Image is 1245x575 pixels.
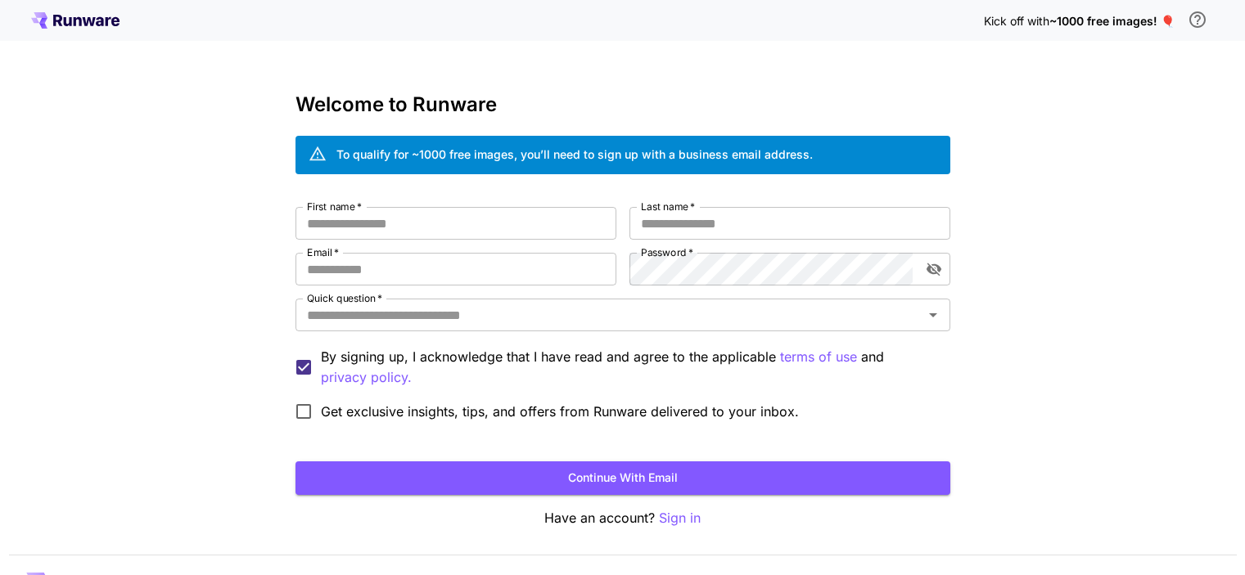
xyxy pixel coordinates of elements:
[1181,3,1214,36] button: In order to qualify for free credit, you need to sign up with a business email address and click ...
[307,245,339,259] label: Email
[295,93,950,116] h3: Welcome to Runware
[919,254,949,284] button: toggle password visibility
[295,508,950,528] p: Have an account?
[321,367,412,388] p: privacy policy.
[659,508,701,528] button: Sign in
[1049,14,1175,28] span: ~1000 free images! 🎈
[984,14,1049,28] span: Kick off with
[780,347,857,367] p: terms of use
[922,303,945,326] button: Open
[641,245,693,259] label: Password
[321,347,937,388] p: By signing up, I acknowledge that I have read and agree to the applicable and
[336,146,813,163] div: To qualify for ~1000 free images, you’ll need to sign up with a business email address.
[321,402,799,421] span: Get exclusive insights, tips, and offers from Runware delivered to your inbox.
[307,291,382,305] label: Quick question
[780,347,857,367] button: By signing up, I acknowledge that I have read and agree to the applicable and privacy policy.
[295,461,950,495] button: Continue with email
[321,367,412,388] button: By signing up, I acknowledge that I have read and agree to the applicable terms of use and
[641,200,695,213] label: Last name
[307,200,362,213] label: First name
